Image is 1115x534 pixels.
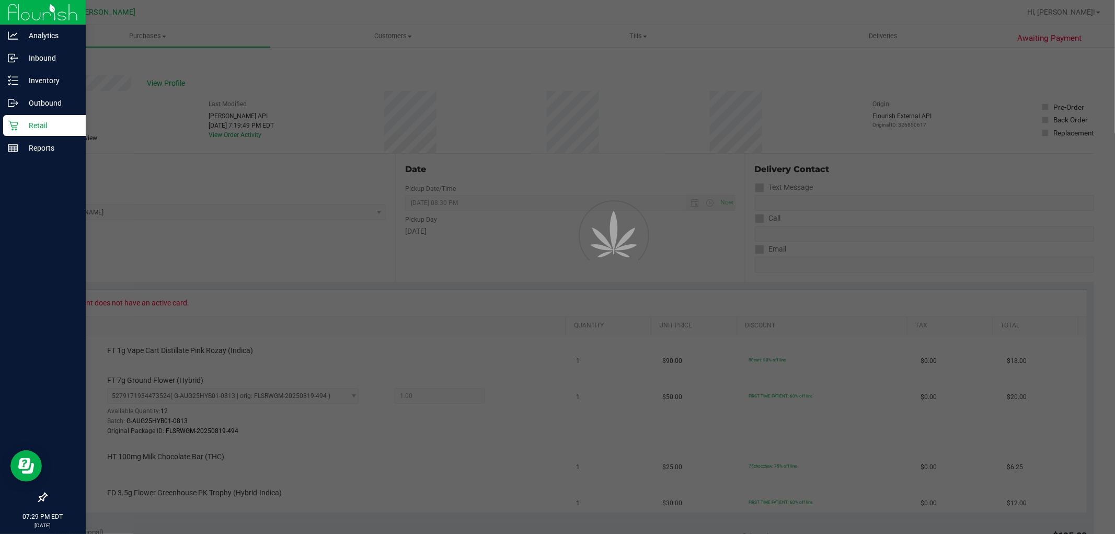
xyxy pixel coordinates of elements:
[8,53,18,63] inline-svg: Inbound
[8,120,18,131] inline-svg: Retail
[18,29,81,42] p: Analytics
[18,142,81,154] p: Reports
[10,450,42,482] iframe: Resource center
[5,512,81,521] p: 07:29 PM EDT
[8,143,18,153] inline-svg: Reports
[18,52,81,64] p: Inbound
[18,74,81,87] p: Inventory
[8,75,18,86] inline-svg: Inventory
[8,98,18,108] inline-svg: Outbound
[5,521,81,529] p: [DATE]
[18,119,81,132] p: Retail
[8,30,18,41] inline-svg: Analytics
[18,97,81,109] p: Outbound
